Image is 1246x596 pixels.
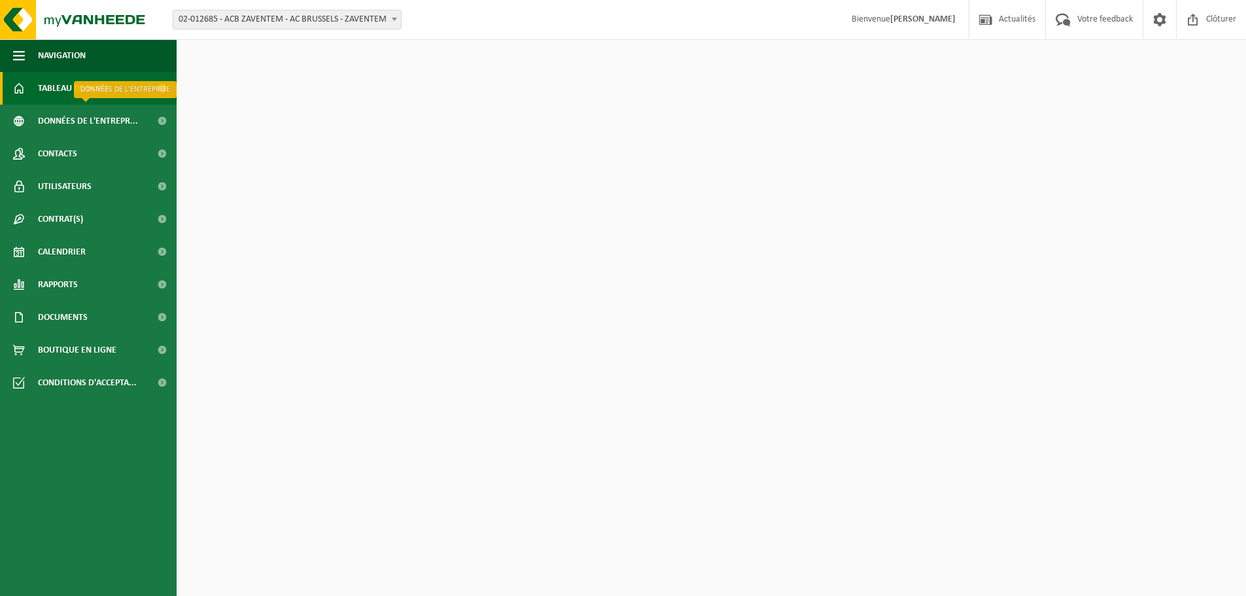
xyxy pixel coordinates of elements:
span: Contrat(s) [38,203,83,236]
span: Tableau de bord [38,72,109,105]
strong: [PERSON_NAME] [890,14,956,24]
span: Rapports [38,268,78,301]
span: Données de l'entrepr... [38,105,138,137]
span: Utilisateurs [38,170,92,203]
span: Navigation [38,39,86,72]
span: Boutique en ligne [38,334,116,366]
span: 02-012685 - ACB ZAVENTEM - AC BRUSSELS - ZAVENTEM [173,10,401,29]
span: 02-012685 - ACB ZAVENTEM - AC BRUSSELS - ZAVENTEM [173,10,402,29]
span: Contacts [38,137,77,170]
span: Conditions d'accepta... [38,366,137,399]
span: Documents [38,301,88,334]
span: Calendrier [38,236,86,268]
